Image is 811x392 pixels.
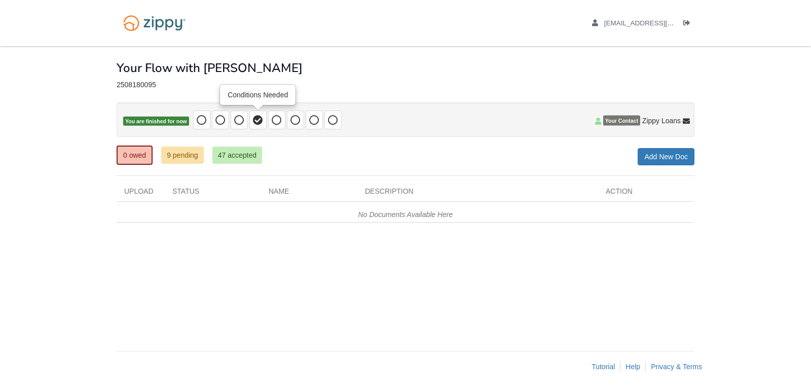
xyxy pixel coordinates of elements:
a: 0 owed [117,146,153,165]
div: Name [261,186,357,201]
div: Conditions Needed [220,85,295,104]
a: Log out [683,19,694,29]
a: Tutorial [592,363,615,371]
a: 9 pending [161,147,204,164]
span: adominguez6804@gmail.com [604,19,720,27]
span: You are finished for now [123,117,189,126]
em: No Documents Available Here [358,210,453,219]
a: Add New Doc [638,148,694,165]
a: Help [625,363,640,371]
div: 2508180095 [117,81,694,89]
a: 47 accepted [212,147,262,164]
div: Action [598,186,694,201]
span: Zippy Loans [642,116,681,126]
a: Privacy & Terms [651,363,702,371]
div: Status [165,186,261,201]
a: edit profile [592,19,720,29]
span: Your Contact [603,116,640,126]
h1: Your Flow with [PERSON_NAME] [117,61,303,75]
div: Upload [117,186,165,201]
div: Description [357,186,598,201]
img: Logo [117,10,192,36]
